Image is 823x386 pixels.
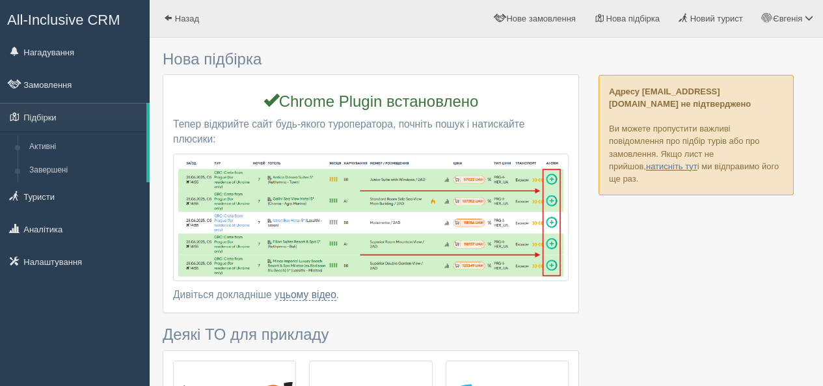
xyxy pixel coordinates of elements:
[599,75,794,195] p: Ви можете пропустити важливі повідомлення про підбір турів або про замовлення. Якщо лист не прийш...
[280,289,336,301] a: цьому відео
[23,135,146,159] a: Активні
[506,14,575,23] span: Нове замовлення
[175,14,199,23] span: Назад
[163,51,579,68] h3: Нова підбірка
[609,87,751,109] b: Адресу [EMAIL_ADDRESS][DOMAIN_NAME] не підтверджено
[646,161,697,171] a: натисніть тут
[163,326,579,343] h3: Деякі ТО для прикладу
[606,14,660,23] span: Нова підбірка
[773,14,802,23] span: Євгенія
[1,1,149,36] a: All-Inclusive CRM
[23,159,146,182] a: Завершені
[690,14,743,23] span: Новий турист
[7,12,120,28] span: All-Inclusive CRM
[173,154,569,282] img: search.ua.png
[173,288,569,303] div: Дивіться докладніше у .
[173,91,569,110] h3: Chrome Plugin встановлено
[173,117,569,147] p: Тепер відкрийте сайт будь-якого туроператора, почніть пошук і натискайте плюсики:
